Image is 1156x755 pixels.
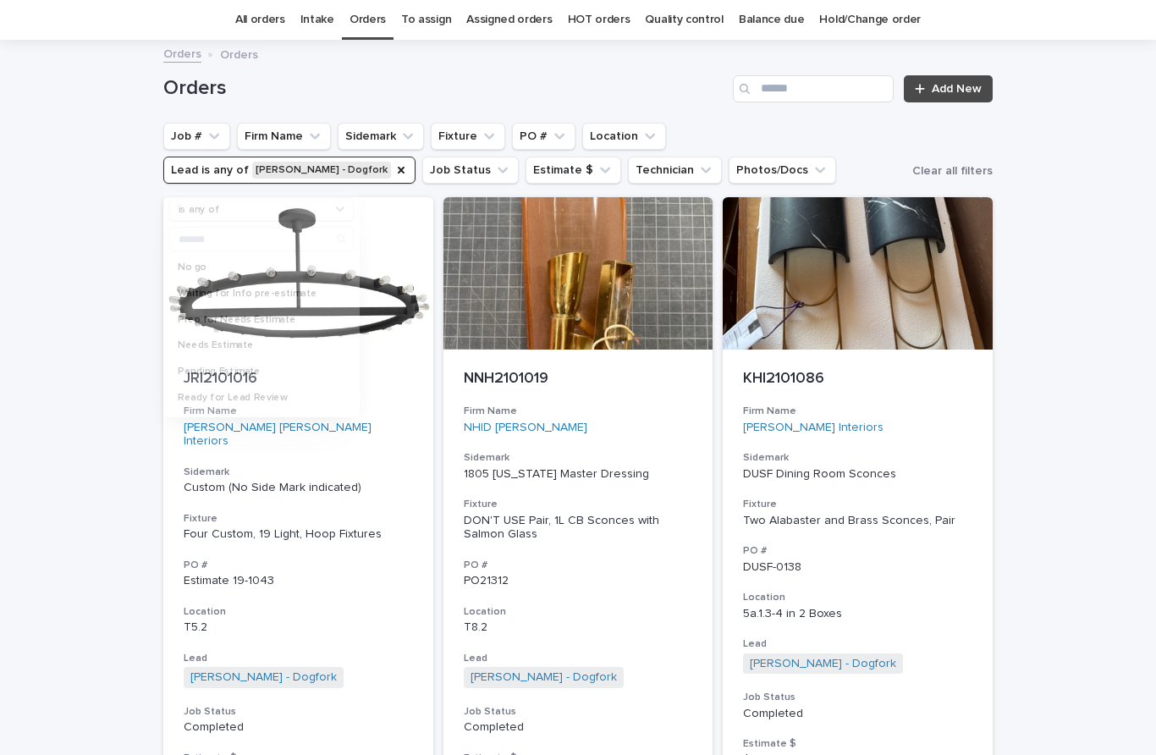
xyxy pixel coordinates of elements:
h3: Fixture [464,498,693,511]
a: [PERSON_NAME] - Dogfork [190,670,337,685]
h3: Location [184,605,413,619]
p: No go [178,262,331,273]
p: PO21312 [464,574,693,588]
p: Waiting for Info pre-estimate [178,288,331,298]
button: Estimate $ [526,157,621,184]
button: Job # [163,123,230,150]
button: Location [582,123,666,150]
h3: Sidemark [184,466,413,479]
h3: Sidemark [464,451,693,465]
p: Orders [220,44,258,63]
h3: PO # [184,559,413,572]
p: Prep for Needs Estimate [178,314,331,324]
p: 5a.1.3-4 in 2 Boxes [743,607,972,621]
a: [PERSON_NAME] - Dogfork [750,657,896,671]
a: [PERSON_NAME] - Dogfork [471,670,617,685]
h3: Fixture [184,512,413,526]
button: Fixture [431,123,505,150]
button: Lead [163,157,416,184]
span: Add New [932,83,982,95]
h3: Estimate $ [743,737,972,751]
button: Technician [628,157,722,184]
h3: Job Status [464,705,693,719]
p: 1805 [US_STATE] Master Dressing [464,467,693,482]
a: Add New [904,75,993,102]
p: is any of [179,203,219,215]
p: DUSF-0138 [743,560,972,575]
button: Firm Name [237,123,331,150]
h3: Firm Name [743,405,972,418]
a: [PERSON_NAME] Interiors [743,421,884,435]
h3: Firm Name [464,405,693,418]
div: Four Custom, 19 Light, Hoop Fixtures [184,527,413,542]
h3: PO # [743,544,972,558]
p: Custom (No Side Mark indicated) [184,481,413,495]
h3: PO # [464,559,693,572]
h3: Job Status [743,691,972,704]
h3: Job Status [184,705,413,719]
p: NNH2101019 [464,370,693,389]
h3: Fixture [743,498,972,511]
input: Search [170,228,354,251]
p: KHI2101086 [743,370,972,389]
p: Needs Estimate [178,340,331,350]
h3: Lead [464,652,693,665]
div: Search [169,227,354,251]
p: Ready for Lead Review [178,392,331,402]
button: Job Status [422,157,519,184]
p: Estimate 19-1043 [184,574,413,588]
p: Completed [743,707,972,721]
button: Clear all filters [906,158,993,184]
p: Completed [464,720,693,735]
div: DON'T USE Pair, 1L CB Sconces with Salmon Glass [464,514,693,543]
a: NHID [PERSON_NAME] [464,421,587,435]
p: T8.2 [464,620,693,635]
p: T5.2 [184,620,413,635]
h3: Sidemark [743,451,972,465]
h1: Orders [163,76,726,101]
p: Completed [184,720,413,735]
p: DUSF Dining Room Sconces [743,467,972,482]
input: Search [733,75,894,102]
span: Clear all filters [912,165,993,177]
h3: Location [464,605,693,619]
div: Two Alabaster and Brass Sconces, Pair [743,514,972,528]
h3: Location [743,591,972,604]
h3: Lead [184,652,413,665]
a: Orders [163,43,201,63]
h3: Lead [743,637,972,651]
button: Photos/Docs [729,157,836,184]
button: Sidemark [338,123,424,150]
button: PO # [512,123,575,150]
p: Pending Estimate [178,366,331,376]
a: [PERSON_NAME] [PERSON_NAME] Interiors [184,421,413,449]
